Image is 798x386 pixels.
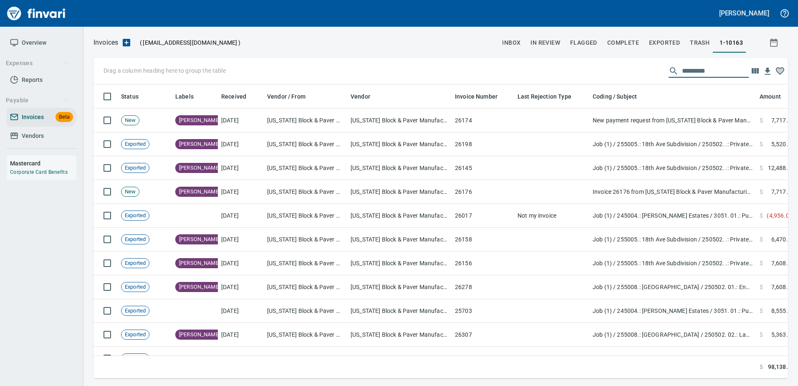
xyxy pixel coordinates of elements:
span: Status [121,91,139,102]
span: 7,608.00 [771,283,795,291]
span: Vendor [351,91,381,102]
span: $ [760,330,763,339]
td: [DATE] [218,275,264,299]
span: 7,608.00 [771,259,795,267]
img: Finvari [5,3,68,23]
td: [US_STATE] Block & Paver Manufacturing, Inc. (1-10163) [347,275,452,299]
span: Exported [121,307,149,315]
td: [US_STATE] Block & Paver Manufacturing, Inc. (1-10163) [264,347,347,371]
span: Payable [6,95,69,106]
span: Exported [121,355,149,363]
td: [US_STATE] Block & Paver Manufacturing, Inc. (1-10163) [264,275,347,299]
td: [US_STATE] Block & Paver Manufacturing, Inc. (1-10163) [347,347,452,371]
h5: [PERSON_NAME] [719,9,769,18]
span: Labels [175,91,194,102]
span: 7,717.20 [771,188,795,196]
span: $ [760,116,763,124]
td: 26174 [452,109,514,132]
span: trash [690,38,710,48]
button: Upload an Invoice [118,38,135,48]
td: [DATE] [218,323,264,347]
td: [DATE] [218,347,264,371]
span: Invoices [22,112,44,122]
span: $ [760,164,763,172]
span: 6,470.00 [771,235,795,244]
span: Received [221,91,257,102]
td: [DATE] [218,299,264,323]
span: Exported [121,140,149,148]
td: [DATE] [218,156,264,180]
span: Exported [121,259,149,267]
td: Job (1) / 245004.: [PERSON_NAME] Estates / 3051. 01.: Purchase Wall Materials / 3: Material [589,204,756,228]
td: New payment request from [US_STATE] Block & Paver Manufacturing Inc. for 7717.20 - invoice 26174 [589,109,756,132]
span: In Review [530,38,560,48]
span: Vendor [351,91,370,102]
td: [US_STATE] Block & Paver Manufacturing, Inc. (1-10163) [264,156,347,180]
span: $ [760,211,763,220]
span: Vendor / From [267,91,306,102]
td: 26145 [452,156,514,180]
td: 26017 [452,204,514,228]
span: Exported [121,283,149,291]
span: $ [760,188,763,196]
td: [DATE] [218,132,264,156]
td: 26017 [452,347,514,371]
span: 5,363.60 [771,330,795,339]
span: [PERSON_NAME] [176,259,223,267]
td: [US_STATE] Block & Paver Manufacturing, Inc. (1-10163) [347,156,452,180]
span: Exported [121,212,149,220]
p: ( ) [135,38,240,47]
a: Vendors [7,127,76,145]
td: 25703 [452,299,514,323]
td: [US_STATE] Block & Paver Manufacturing, Inc. (1-10163) [264,323,347,347]
span: Vendor / From [267,91,316,102]
span: Expenses [6,58,69,69]
span: 8,555.60 [771,307,795,315]
td: Invoice 26176 from [US_STATE] Block & Paver Manufacturing Inc. [589,180,756,204]
span: Amount [760,91,792,102]
span: Overview [22,38,46,48]
td: [US_STATE] Block & Paver Manufacturing, Inc. (1-10163) [264,180,347,204]
span: 98,138.80 [768,363,795,371]
td: [US_STATE] Block & Paver Manufacturing, Inc. (1-10163) [347,228,452,251]
span: Flagged [570,38,597,48]
span: Invoice Number [455,91,508,102]
span: $ [760,307,763,315]
td: [US_STATE] Block & Paver Manufacturing, Inc. (1-10163) [264,132,347,156]
td: 26176 [452,180,514,204]
span: Last Rejection Type [518,91,582,102]
td: Job (1) / 255008.: [GEOGRAPHIC_DATA] / 250502. 02.: Landacape [PERSON_NAME] Block Purchase Wall M... [589,323,756,347]
span: [PERSON_NAME] [176,283,223,291]
span: $ [760,283,763,291]
button: Column choices favorited. Click to reset to default [774,65,786,77]
p: Drag a column heading here to group the table [104,66,226,75]
span: $ [760,354,763,363]
span: New [121,117,139,124]
span: [PERSON_NAME] [176,117,223,124]
h6: Mastercard [10,159,76,168]
td: Not my invoice [514,204,589,228]
span: inbox [502,38,520,48]
td: Job (1) / 245004.: [PERSON_NAME] Estates / 3051. 01.: Purchase Wall Materials / 3: Material [589,299,756,323]
nav: breadcrumb [93,38,118,48]
span: 1-10163 [720,38,743,48]
span: $ [760,140,763,148]
td: 26156 [452,251,514,275]
span: $ [760,363,763,371]
td: [US_STATE] Block & Paver Manufacturing, Inc. (1-10163) [264,228,347,251]
span: ( 4,956.00 ) [767,354,795,363]
span: Complete [607,38,639,48]
td: [US_STATE] Block & Paver Manufacturing, Inc. (1-10163) [347,180,452,204]
span: Labels [175,91,205,102]
a: Reports [7,71,76,89]
span: $ [760,235,763,244]
span: Coding / Subject [593,91,637,102]
span: Reports [22,75,43,85]
span: [PERSON_NAME] [176,164,223,172]
span: Vendors [22,131,44,141]
a: Overview [7,33,76,52]
button: Expenses [3,56,72,71]
td: Job (1) / 255005.: 18th Ave Subdivision / 250502. .: Private - Purchase Wall Materials / 3: Material [589,132,756,156]
td: [US_STATE] Block & Paver Manufacturing, Inc. (1-10163) [347,299,452,323]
